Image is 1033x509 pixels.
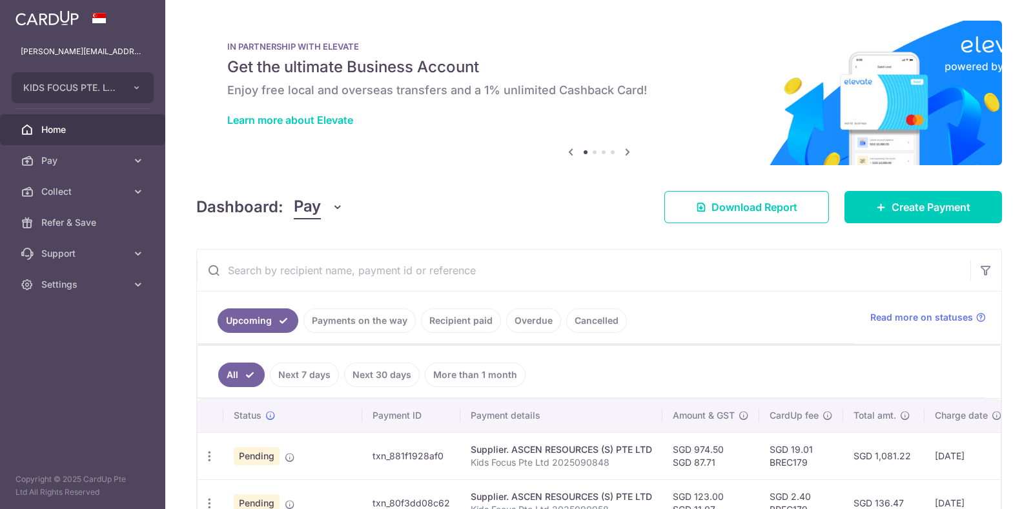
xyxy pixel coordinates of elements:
span: Pay [294,195,321,219]
a: All [218,363,265,387]
div: Supplier. ASCEN RESOURCES (S) PTE LTD [471,490,652,503]
h6: Enjoy free local and overseas transfers and a 1% unlimited Cashback Card! [227,83,971,98]
a: Upcoming [218,308,298,333]
span: CardUp fee [770,409,819,422]
a: Next 7 days [270,363,339,387]
button: Pay [294,195,343,219]
p: Kids Focus Pte Ltd 2025090848 [471,456,652,469]
span: KIDS FOCUS PTE. LTD. [23,81,119,94]
p: IN PARTNERSHIP WITH ELEVATE [227,41,971,52]
td: SGD 19.01 BREC179 [759,432,843,479]
button: KIDS FOCUS PTE. LTD. [12,72,154,103]
h5: Get the ultimate Business Account [227,57,971,77]
th: Payment ID [362,399,460,432]
a: Recipient paid [421,308,501,333]
a: More than 1 month [425,363,526,387]
span: Amount & GST [673,409,735,422]
span: Charge date [935,409,988,422]
a: Create Payment [844,191,1002,223]
td: txn_881f1928af0 [362,432,460,479]
a: Read more on statuses [870,311,986,324]
a: Cancelled [566,308,627,333]
th: Payment details [460,399,662,432]
span: Status [234,409,261,422]
span: Create Payment [892,199,970,215]
span: Pay [41,154,127,167]
span: Collect [41,185,127,198]
span: Download Report [711,199,797,215]
div: Supplier. ASCEN RESOURCES (S) PTE LTD [471,443,652,456]
span: Settings [41,278,127,291]
span: Refer & Save [41,216,127,229]
input: Search by recipient name, payment id or reference [197,250,970,291]
a: Payments on the way [303,308,416,333]
td: [DATE] [925,432,1012,479]
span: Support [41,247,127,260]
a: Overdue [506,308,561,333]
td: SGD 974.50 SGD 87.71 [662,432,759,479]
span: Total amt. [854,409,896,422]
a: Next 30 days [344,363,420,387]
span: Pending [234,447,280,465]
a: Learn more about Elevate [227,114,353,126]
h4: Dashboard: [196,195,283,219]
span: Home [41,123,127,136]
img: Renovation banner [196,21,1002,165]
img: CardUp [15,10,79,26]
span: Read more on statuses [870,311,973,324]
td: SGD 1,081.22 [843,432,925,479]
p: [PERSON_NAME][EMAIL_ADDRESS][DOMAIN_NAME] [21,45,145,58]
a: Download Report [664,191,829,223]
